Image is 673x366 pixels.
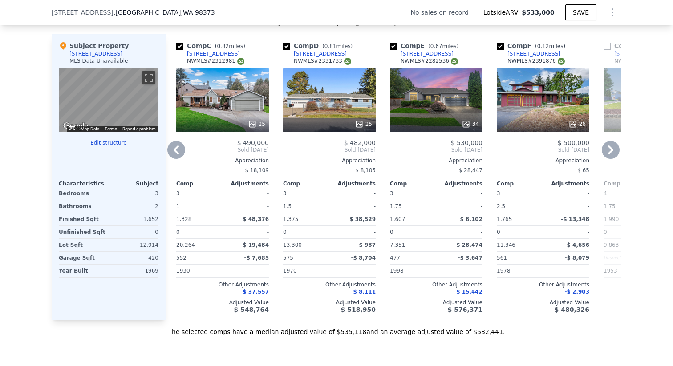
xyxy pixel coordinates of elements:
div: - [331,226,376,238]
div: - [438,265,482,277]
a: [STREET_ADDRESS] [604,50,667,57]
div: - [545,187,589,200]
div: Adjustments [223,180,269,187]
div: Other Adjustments [283,281,376,288]
div: NWMLS # 2331733 [294,57,351,65]
span: 0 [283,229,287,235]
span: $ 6,102 [460,216,482,222]
div: NWMLS # 2391876 [507,57,565,65]
div: - [438,187,482,200]
div: Appreciation [283,157,376,164]
span: 0 [497,229,500,235]
div: Appreciation [497,157,589,164]
span: $533,000 [522,9,555,16]
span: $ 500,000 [558,139,589,146]
div: Comp F [497,41,569,50]
a: Report a problem [122,126,156,131]
a: [STREET_ADDRESS] [283,50,347,57]
span: 3 [390,190,393,197]
span: $ 530,000 [451,139,482,146]
div: Map [59,68,158,132]
span: 3 [283,190,287,197]
span: 0.81 [324,43,336,49]
div: No sales on record [411,8,476,17]
div: - [438,200,482,213]
span: -$ 13,348 [561,216,589,222]
div: Adjustments [436,180,482,187]
span: 7,351 [390,242,405,248]
div: [STREET_ADDRESS] [614,50,667,57]
a: [STREET_ADDRESS] [497,50,560,57]
div: [STREET_ADDRESS] [294,50,347,57]
span: ( miles) [319,43,356,49]
div: NWMLS # 2312981 [187,57,244,65]
span: Sold [DATE] [497,146,589,153]
img: NWMLS Logo [451,58,458,65]
div: 1953 [604,265,648,277]
div: NWMLS # 2282536 [401,57,458,65]
div: 1978 [497,265,541,277]
span: $ 15,442 [456,289,482,295]
span: 561 [497,255,507,261]
div: 1.5 [283,200,328,213]
div: [STREET_ADDRESS] [69,50,122,57]
div: Subject [109,180,158,187]
span: 1,328 [176,216,191,222]
div: [STREET_ADDRESS] [401,50,454,57]
span: 575 [283,255,293,261]
div: - [224,226,269,238]
span: $ 18,109 [245,167,269,173]
div: Adjusted Value [176,299,269,306]
div: 25 [355,120,372,129]
div: Other Adjustments [390,281,482,288]
span: 0 [604,229,607,235]
span: $ 4,656 [567,242,589,248]
span: $ 518,950 [341,306,376,313]
span: 477 [390,255,400,261]
span: $ 38,529 [349,216,376,222]
div: 3 [110,187,158,200]
a: Open this area in Google Maps (opens a new window) [61,121,90,132]
button: Keyboard shortcuts [69,126,75,130]
span: 9,863 [604,242,619,248]
span: $ 65 [577,167,589,173]
div: MLS Data Unavailable [69,57,128,64]
div: 1998 [390,265,434,277]
span: Sold [DATE] [283,146,376,153]
div: 2 [110,200,158,213]
span: 4 [604,190,607,197]
span: , WA 98373 [181,9,215,16]
span: $ 490,000 [237,139,269,146]
span: $ 28,447 [459,167,482,173]
span: -$ 2,903 [565,289,589,295]
div: Other Adjustments [497,281,589,288]
img: NWMLS Logo [558,58,565,65]
span: 13,300 [283,242,302,248]
span: 1,990 [604,216,619,222]
div: Bathrooms [59,200,107,213]
div: Subject Property [59,41,129,50]
span: 20,264 [176,242,195,248]
span: -$ 8,079 [565,255,589,261]
div: Adjusted Value [283,299,376,306]
div: Comp [497,180,543,187]
div: - [224,200,269,213]
button: Toggle fullscreen view [142,71,155,84]
span: $ 480,326 [555,306,589,313]
div: Year Built [59,265,107,277]
div: Characteristics [59,180,109,187]
div: - [331,187,376,200]
div: NWMLS # 2368099 [614,57,672,65]
span: $ 8,105 [355,167,376,173]
span: $ 576,371 [448,306,482,313]
div: 1970 [283,265,328,277]
div: The selected comps have a median adjusted value of $535,118 and an average adjusted value of $532... [52,320,621,336]
span: 0.67 [430,43,442,49]
span: 3 [176,190,180,197]
span: $ 28,474 [456,242,482,248]
div: 12,914 [110,239,158,251]
button: Map Data [81,126,99,132]
span: -$ 3,647 [458,255,482,261]
span: $ 548,764 [234,306,269,313]
span: $ 482,000 [344,139,376,146]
